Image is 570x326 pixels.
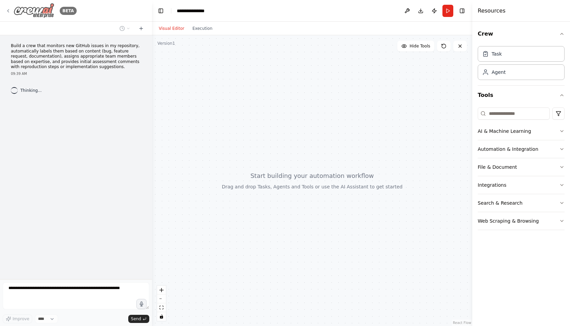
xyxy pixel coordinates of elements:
[492,69,506,76] div: Agent
[155,24,188,33] button: Visual Editor
[453,321,471,325] a: React Flow attribution
[3,314,32,323] button: Improve
[177,7,212,14] nav: breadcrumb
[188,24,216,33] button: Execution
[13,316,29,322] span: Improve
[492,50,502,57] div: Task
[457,6,467,16] button: Hide right sidebar
[157,286,166,321] div: React Flow controls
[478,86,565,105] button: Tools
[478,24,565,43] button: Crew
[20,88,42,93] span: Thinking...
[157,303,166,312] button: fit view
[128,315,149,323] button: Send
[478,140,565,158] button: Automation & Integration
[478,122,565,140] button: AI & Machine Learning
[157,312,166,321] button: toggle interactivity
[136,24,147,33] button: Start a new chat
[478,158,565,176] button: File & Document
[478,7,506,15] h4: Resources
[11,43,141,70] p: Build a crew that monitors new GitHub issues in my repository, automatically labels them based on...
[478,43,565,85] div: Crew
[157,41,175,46] div: Version 1
[397,41,434,52] button: Hide Tools
[478,212,565,230] button: Web Scraping & Browsing
[136,299,147,309] button: Click to speak your automation idea
[14,3,54,18] img: Logo
[156,6,166,16] button: Hide left sidebar
[157,286,166,294] button: zoom in
[117,24,133,33] button: Switch to previous chat
[11,71,141,76] div: 09:39 AM
[60,7,77,15] div: BETA
[478,105,565,236] div: Tools
[478,176,565,194] button: Integrations
[478,194,565,212] button: Search & Research
[410,43,430,49] span: Hide Tools
[157,294,166,303] button: zoom out
[131,316,141,322] span: Send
